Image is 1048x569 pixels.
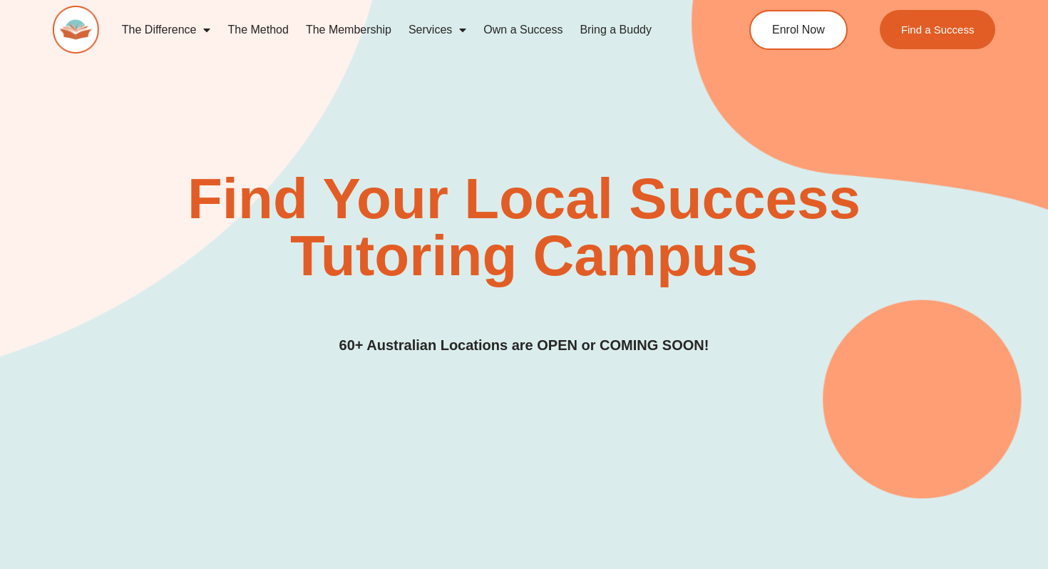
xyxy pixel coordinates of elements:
[749,10,848,50] a: Enrol Now
[219,14,297,46] a: The Method
[772,24,825,36] span: Enrol Now
[901,24,975,35] span: Find a Success
[151,170,896,284] h2: Find Your Local Success Tutoring Campus
[297,14,400,46] a: The Membership
[571,14,660,46] a: Bring a Buddy
[400,14,475,46] a: Services
[475,14,571,46] a: Own a Success
[880,10,996,49] a: Find a Success
[113,14,220,46] a: The Difference
[339,334,709,357] h3: 60+ Australian Locations are OPEN or COMING SOON!
[113,14,696,46] nav: Menu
